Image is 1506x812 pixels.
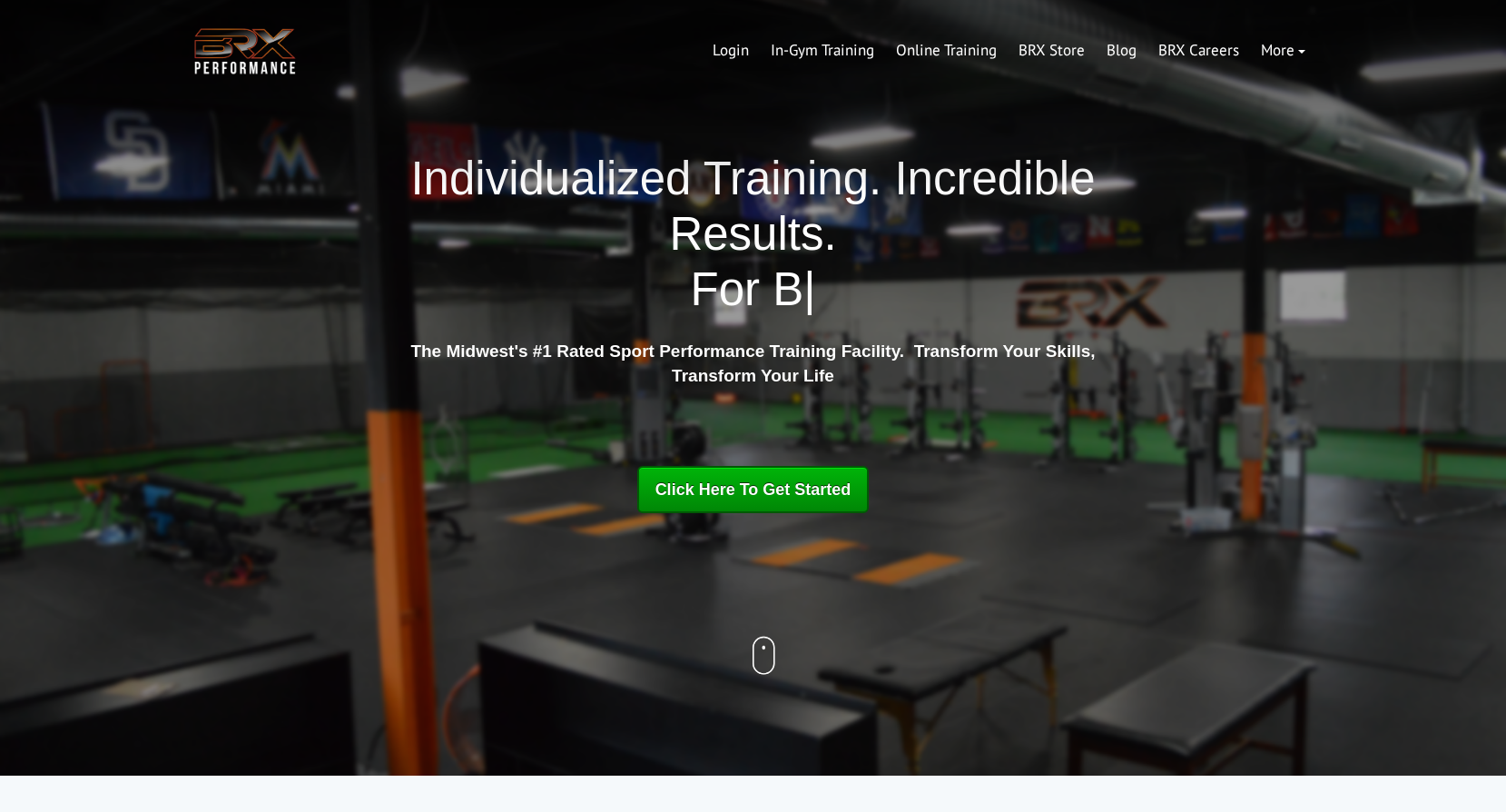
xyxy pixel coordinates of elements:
span: For B [691,263,804,315]
a: In-Gym Training [760,29,885,73]
h1: Individualized Training. Incredible Results. [404,151,1103,318]
a: More [1250,29,1316,73]
a: Blog [1096,29,1147,73]
span: Click Here To Get Started [655,480,851,499]
a: BRX Careers [1147,29,1250,73]
img: BRX Transparent Logo-2 [191,24,300,79]
a: Login [702,29,760,73]
a: Click Here To Get Started [637,466,870,513]
a: Online Training [885,29,1008,73]
div: Navigation Menu [702,29,1316,73]
span: | [803,263,815,315]
a: BRX Store [1008,29,1096,73]
strong: The Midwest's #1 Rated Sport Performance Training Facility. Transform Your Skills, Transform Your... [410,342,1095,385]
